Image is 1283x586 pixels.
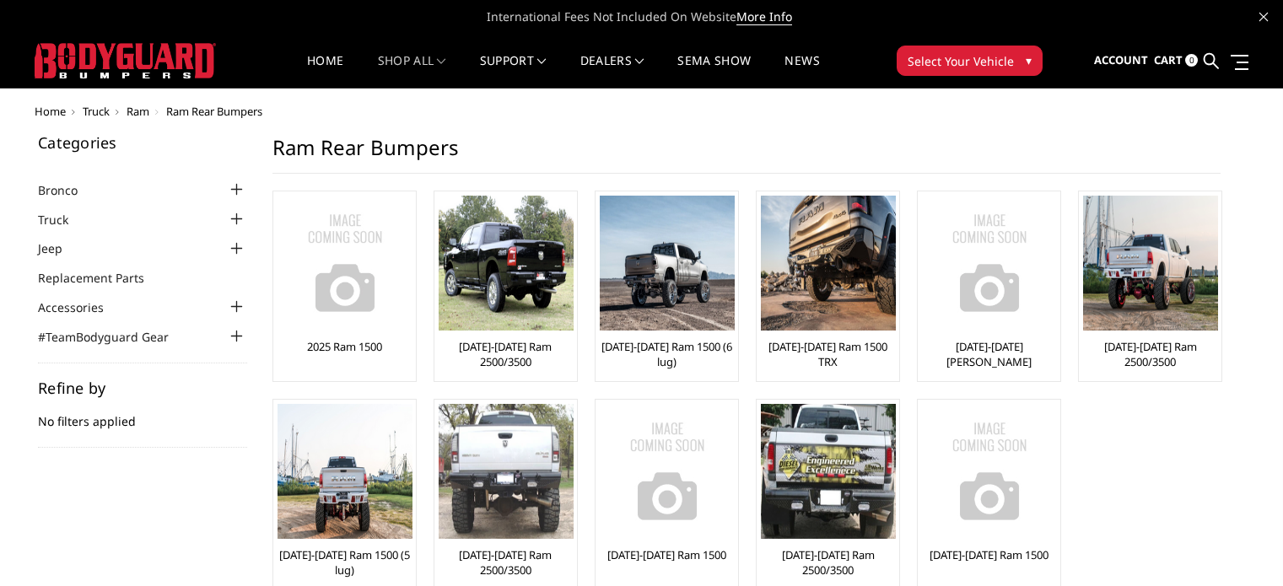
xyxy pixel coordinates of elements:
a: No Image [922,196,1056,331]
a: shop all [378,55,446,88]
img: No Image [922,404,1057,539]
a: [DATE]-[DATE] Ram 1500 [607,547,726,562]
a: Home [35,104,66,119]
span: 0 [1185,54,1198,67]
a: 2025 Ram 1500 [307,339,382,354]
h1: Ram Rear Bumpers [272,135,1221,174]
a: [DATE]-[DATE] Ram 1500 (5 lug) [278,547,412,578]
a: More Info [736,8,792,25]
a: [DATE]-[DATE] Ram 2500/3500 [761,547,895,578]
a: #TeamBodyguard Gear [38,328,190,346]
img: No Image [600,404,735,539]
a: Account [1094,38,1148,83]
a: [DATE]-[DATE] Ram 1500 [930,547,1049,562]
a: Dealers [580,55,644,88]
a: Bronco [38,181,99,199]
a: News [784,55,819,88]
a: [DATE]-[DATE] Ram 2500/3500 [439,547,573,578]
h5: Refine by [38,380,247,395]
a: Cart 0 [1154,38,1198,83]
span: Ram Rear Bumpers [166,104,262,119]
a: [DATE]-[DATE] [PERSON_NAME] [922,339,1056,369]
span: Account [1094,52,1148,67]
a: Jeep [38,239,84,257]
a: Accessories [38,298,125,316]
div: No filters applied [38,380,247,448]
a: Truck [38,211,89,228]
a: No Image [600,404,734,539]
img: BODYGUARD BUMPERS [35,43,216,78]
a: Home [307,55,343,88]
a: Ram [127,104,149,119]
a: Support [480,55,547,88]
button: Select Your Vehicle [897,46,1043,76]
a: [DATE]-[DATE] Ram 1500 TRX [761,339,895,369]
a: [DATE]-[DATE] Ram 2500/3500 [1083,339,1217,369]
a: [DATE]-[DATE] Ram 1500 (6 lug) [600,339,734,369]
span: Cart [1154,52,1183,67]
a: No Image [922,404,1056,539]
a: Replacement Parts [38,269,165,287]
img: No Image [278,196,412,331]
span: Select Your Vehicle [908,52,1014,70]
a: Truck [83,104,110,119]
img: No Image [922,196,1057,331]
h5: Categories [38,135,247,150]
a: SEMA Show [677,55,751,88]
a: [DATE]-[DATE] Ram 2500/3500 [439,339,573,369]
span: ▾ [1026,51,1032,69]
